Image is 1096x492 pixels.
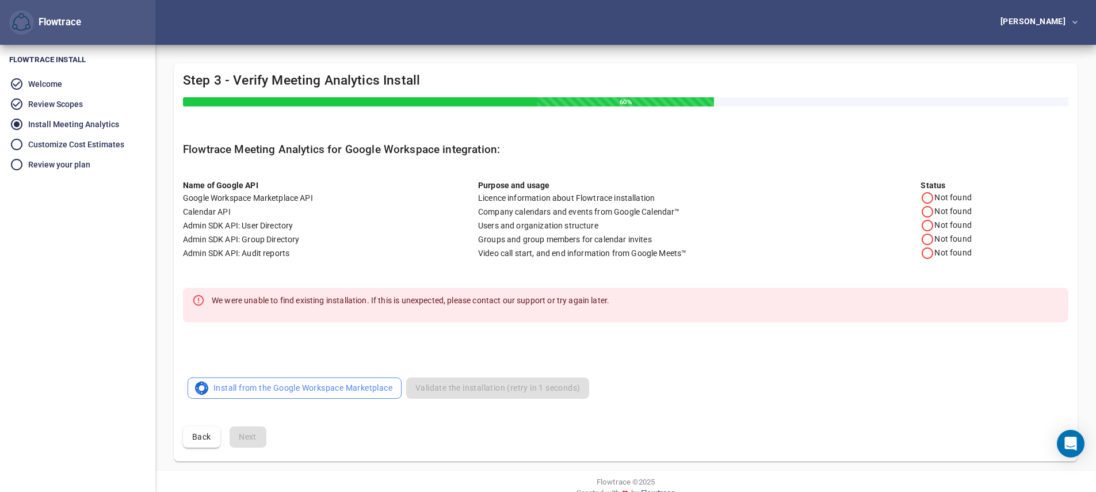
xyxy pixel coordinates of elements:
[982,12,1087,33] button: [PERSON_NAME]
[183,143,1068,157] h5: Flowtrace Meeting Analytics for Google Workspace integration:
[197,381,392,395] span: Install from the Google Workspace Marketplace
[921,191,1068,205] div: Not found
[183,206,478,218] div: Calendar API
[183,247,478,259] div: Admin SDK API: Audit reports
[183,73,1068,106] h4: Step 3 - Verify Meeting Analytics Install
[183,426,220,448] button: Back
[921,246,1068,260] div: Not found
[478,234,921,245] div: Groups and group members for calendar invites
[478,192,921,204] div: Licence information about Flowtrace installation
[1000,17,1070,25] div: [PERSON_NAME]
[9,10,81,35] div: Flowtrace
[9,10,34,35] button: Flowtrace
[478,247,921,259] div: Video call start, and end information from Google Meets™
[921,205,1068,219] div: Not found
[921,219,1068,232] div: Not found
[194,381,209,395] img: Logo
[478,220,921,231] div: Users and organization structure
[478,181,550,190] b: Purpose and usage
[537,97,715,106] div: 60%
[188,377,402,399] button: LogoInstall from the Google Workspace Marketplace
[192,430,211,444] span: Back
[1057,430,1084,457] div: Open Intercom Messenger
[34,16,81,29] div: Flowtrace
[921,232,1068,246] div: Not found
[183,181,258,190] b: Name of Google API
[183,234,478,245] div: Admin SDK API: Group Directory
[12,13,30,32] img: Flowtrace
[478,206,921,218] div: Company calendars and events from Google Calendar™
[183,220,478,231] div: Admin SDK API: User Directory
[921,181,945,190] b: Status
[183,192,478,204] div: Google Workspace Marketplace API
[212,295,609,306] p: We were unable to find existing installation. If this is unexpected, please contact our support o...
[597,476,655,487] span: Flowtrace © 2025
